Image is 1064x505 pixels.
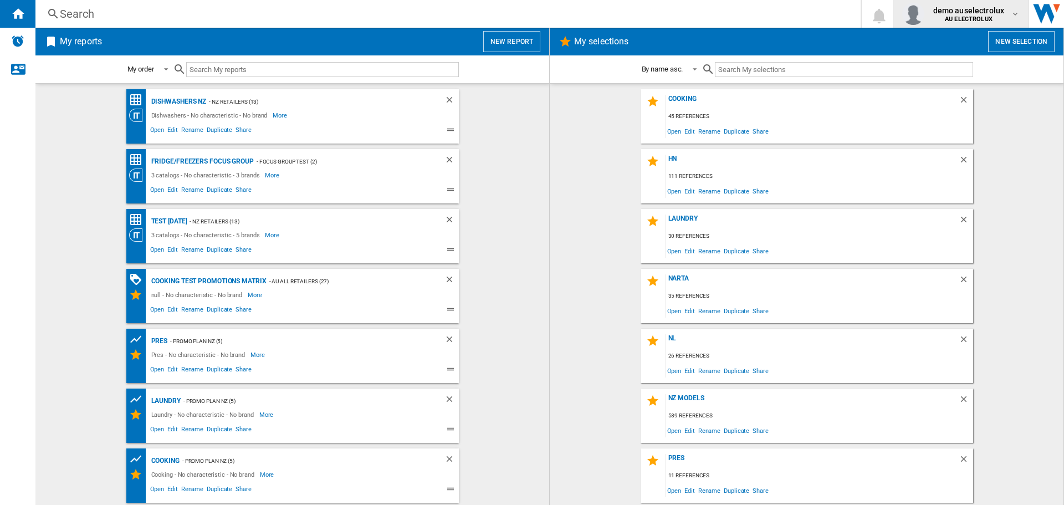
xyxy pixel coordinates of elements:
span: More [250,348,267,361]
span: Edit [683,243,697,258]
span: Rename [180,244,205,258]
span: Edit [683,483,697,498]
span: More [265,228,281,242]
span: Rename [697,124,722,139]
div: Dishwashers NZ [149,95,207,109]
div: - AU All retailers (27) [267,274,422,288]
span: Open [149,185,166,198]
div: Delete [959,454,973,469]
span: More [265,169,281,182]
span: Rename [697,483,722,498]
span: Share [234,244,253,258]
div: Price Matrix [129,93,149,107]
div: Category View [129,228,149,242]
span: More [248,288,264,302]
span: Edit [166,244,180,258]
input: Search My reports [186,62,459,77]
span: Share [751,183,770,198]
div: NZ Models [666,394,959,409]
div: Delete [959,155,973,170]
div: By name asc. [642,65,683,73]
div: - NZ Retailers (13) [206,95,422,109]
span: Duplicate [722,303,751,318]
div: - NZ Retailers (13) [187,215,422,228]
span: Edit [166,364,180,378]
span: Rename [180,364,205,378]
span: Edit [166,484,180,497]
span: Open [666,183,683,198]
div: Laundry [149,394,181,408]
img: alerts-logo.svg [11,34,24,48]
span: Rename [697,303,722,318]
div: 589 references [666,409,973,423]
div: My Selections [129,348,149,361]
div: Price Matrix [129,213,149,227]
div: Fridge/Freezers Focus Group [149,155,254,169]
span: Open [666,243,683,258]
div: My Selections [129,408,149,421]
span: Edit [683,363,697,378]
div: null - No characteristic - No brand [149,288,248,302]
div: Category View [129,109,149,122]
div: My Selections [129,288,149,302]
div: Delete [444,155,459,169]
span: Edit [683,423,697,438]
span: Open [149,484,166,497]
span: Duplicate [722,124,751,139]
span: Duplicate [205,424,234,437]
span: Edit [166,424,180,437]
div: Search [60,6,832,22]
div: test [DATE] [149,215,187,228]
div: 11 references [666,469,973,483]
span: Share [234,424,253,437]
span: Rename [180,304,205,318]
span: Duplicate [205,304,234,318]
div: 35 references [666,289,973,303]
div: Product prices grid [129,333,149,346]
div: Category View [129,169,149,182]
span: Duplicate [205,484,234,497]
span: Rename [697,423,722,438]
b: AU ELECTROLUX [945,16,993,23]
h2: My selections [572,31,631,52]
div: - Promo Plan NZ (5) [181,394,422,408]
div: Dishwashers - No characteristic - No brand [149,109,273,122]
div: Cooking [149,454,180,468]
span: Duplicate [205,244,234,258]
div: 3 catalogs - No characteristic - 3 brands [149,169,265,182]
span: Share [234,185,253,198]
div: My Selections [129,468,149,481]
span: Share [234,125,253,138]
span: Open [149,244,166,258]
div: Delete [444,215,459,228]
span: Edit [683,303,697,318]
span: Open [149,304,166,318]
span: Share [234,484,253,497]
div: - Focus Group Test (2) [254,155,422,169]
div: Delete [959,394,973,409]
span: Edit [683,124,697,139]
span: More [260,468,276,481]
span: Duplicate [722,483,751,498]
span: Rename [180,125,205,138]
span: More [273,109,289,122]
div: Delete [959,334,973,349]
div: Laundry [666,215,959,229]
span: Share [751,124,770,139]
div: Pres [149,334,168,348]
span: Share [234,364,253,378]
button: New report [483,31,540,52]
span: Open [666,303,683,318]
span: Rename [697,183,722,198]
span: Share [751,363,770,378]
span: demo auselectrolux [933,5,1005,16]
div: Cooking - No characteristic - No brand [149,468,260,481]
div: - Promo Plan NZ (5) [180,454,422,468]
div: Product prices grid [129,392,149,406]
span: Edit [166,185,180,198]
span: Rename [697,363,722,378]
span: Share [751,483,770,498]
span: Share [751,423,770,438]
div: Cooking test Promotions Matrix [149,274,267,288]
div: Delete [444,454,459,468]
